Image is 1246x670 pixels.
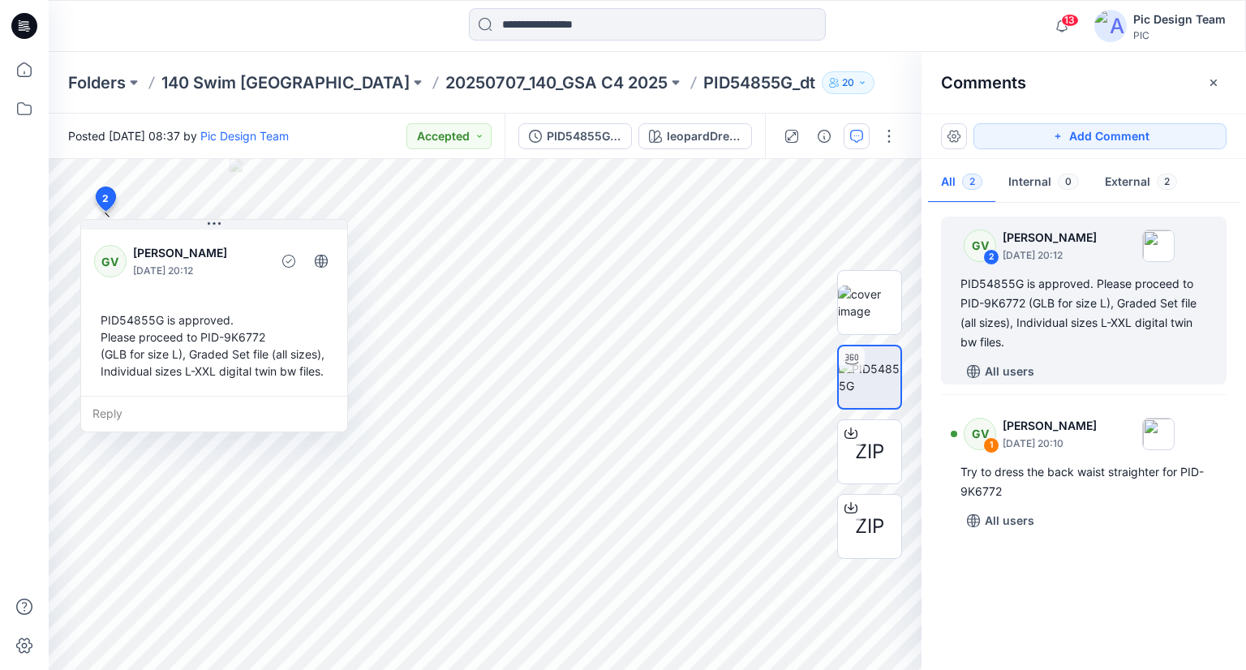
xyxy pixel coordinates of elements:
[983,437,999,453] div: 1
[547,127,621,145] div: PID54855G_gsa_V4
[973,123,1227,149] button: Add Comment
[962,174,982,190] span: 2
[1133,10,1226,29] div: Pic Design Team
[928,162,995,204] button: All
[839,360,900,394] img: PID54855G
[102,191,109,206] span: 2
[811,123,837,149] button: Details
[667,127,741,145] div: leopardDreams
[1094,10,1127,42] img: avatar
[995,162,1092,204] button: Internal
[855,437,884,466] span: ZIP
[133,243,265,263] p: [PERSON_NAME]
[983,249,999,265] div: 2
[68,127,289,144] span: Posted [DATE] 08:37 by
[960,462,1207,501] div: Try to dress the back waist straighter for PID-9K6772
[1157,174,1177,190] span: 2
[1092,162,1190,204] button: External
[964,230,996,262] div: GV
[964,418,996,450] div: GV
[81,396,347,432] div: Reply
[842,74,854,92] p: 20
[838,286,901,320] img: cover image
[822,71,874,94] button: 20
[68,71,126,94] a: Folders
[1003,436,1097,452] p: [DATE] 20:10
[703,71,815,94] p: PID54855G_dt
[985,511,1034,530] p: All users
[133,263,265,279] p: [DATE] 20:12
[1133,29,1226,41] div: PIC
[941,73,1026,92] h2: Comments
[1003,228,1097,247] p: [PERSON_NAME]
[1058,174,1079,190] span: 0
[960,359,1041,384] button: All users
[518,123,632,149] button: PID54855G_gsa_V4
[1061,14,1079,27] span: 13
[94,245,127,277] div: GV
[200,129,289,143] a: Pic Design Team
[161,71,410,94] a: 140 Swim [GEOGRAPHIC_DATA]
[638,123,752,149] button: leopardDreams
[960,274,1207,352] div: PID54855G is approved. Please proceed to PID-9K6772 (GLB for size L), Graded Set file (all sizes)...
[1003,416,1097,436] p: [PERSON_NAME]
[94,305,334,386] div: PID54855G is approved. Please proceed to PID-9K6772 (GLB for size L), Graded Set file (all sizes)...
[855,512,884,541] span: ZIP
[445,71,668,94] a: 20250707_140_GSA C4 2025
[985,362,1034,381] p: All users
[1003,247,1097,264] p: [DATE] 20:12
[960,508,1041,534] button: All users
